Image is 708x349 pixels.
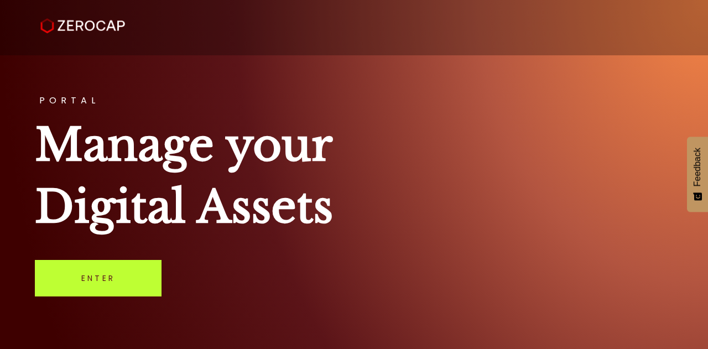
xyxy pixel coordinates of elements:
h1: Manage your Digital Assets [35,114,673,238]
img: ZeroCap [40,18,125,34]
span: Feedback [693,148,702,186]
a: Enter [35,260,162,296]
h3: PORTAL [35,96,673,105]
button: Feedback - Show survey [687,137,708,212]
